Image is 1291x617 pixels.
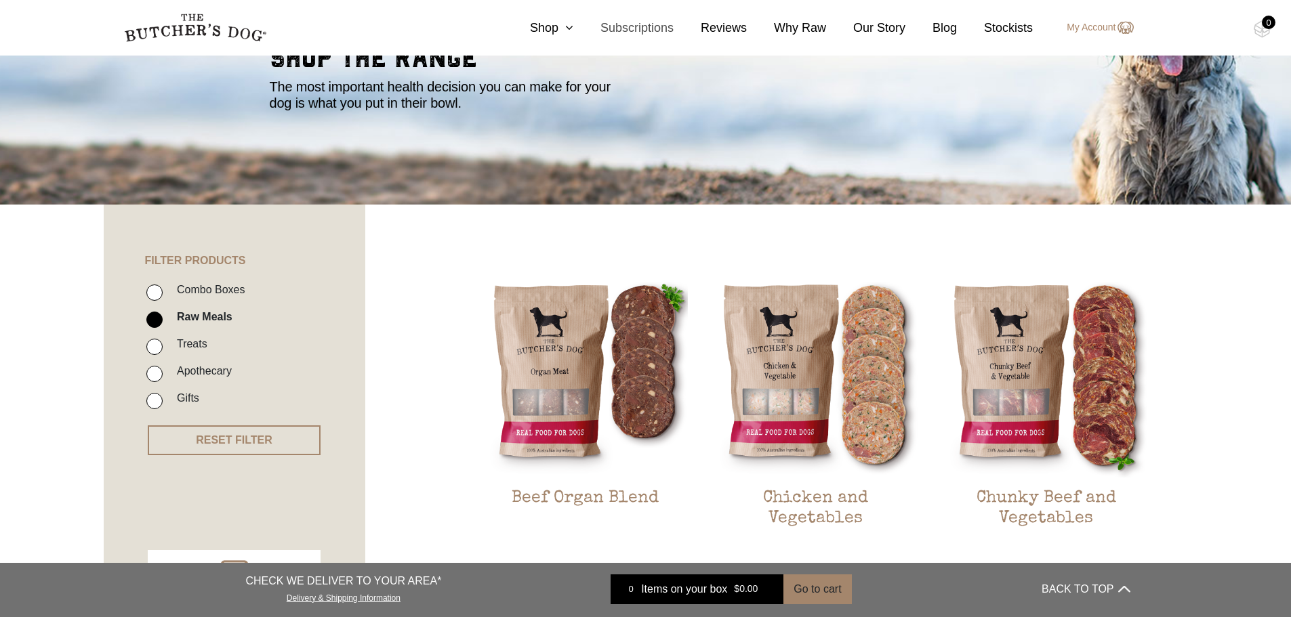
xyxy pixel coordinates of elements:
[943,272,1149,552] a: Chunky Beef and VegetablesChunky Beef and Vegetables
[783,574,851,604] button: Go to cart
[1254,20,1271,38] img: TBD_Cart-Empty.png
[641,581,727,597] span: Items on your box
[905,19,957,37] a: Blog
[148,425,321,455] button: RESET FILTER
[104,205,365,267] h4: FILTER PRODUCTS
[170,307,232,326] label: Raw Meals
[483,272,689,552] a: Beef Organ BlendBeef Organ Blend
[713,272,918,477] img: Chicken and Vegetables
[1053,20,1133,36] a: My Account
[245,573,441,589] p: CHECK WE DELIVER TO YOUR AREA*
[674,19,747,37] a: Reviews
[287,590,401,603] a: Delivery & Shipping Information
[170,389,199,407] label: Gifts
[734,584,739,595] span: $
[170,335,207,353] label: Treats
[1042,573,1130,605] button: BACK TO TOP
[594,559,642,579] span: 7 Reviews
[529,559,642,579] button: Rated 5 out of 5 stars from 7 reviews. Jump to reviews.
[611,574,783,604] a: 0 Items on your box $0.00
[826,19,905,37] a: Our Story
[713,272,918,552] a: Chicken and VegetablesChicken and Vegetables
[621,582,641,596] div: 0
[957,19,1033,37] a: Stockists
[483,272,689,477] img: Beef Organ Blend
[821,559,876,579] span: 22 Reviews
[270,79,629,111] p: The most important health decision you can make for your dog is what you put in their bowl.
[943,488,1149,552] h2: Chunky Beef and Vegetables
[170,362,232,380] label: Apothecary
[170,280,245,299] label: Combo Boxes
[1262,16,1275,29] div: 0
[1052,559,1106,579] span: 19 Reviews
[747,19,826,37] a: Why Raw
[483,488,689,552] h2: Beef Organ Blend
[270,45,1022,79] h2: shop the range
[943,272,1149,477] img: Chunky Beef and Vegetables
[756,559,876,579] button: Rated 4.9 out of 5 stars from 22 reviews. Jump to reviews.
[503,19,573,37] a: Shop
[713,488,918,552] h2: Chicken and Vegetables
[734,584,758,595] bdi: 0.00
[986,559,1106,579] button: Rated 5 out of 5 stars from 19 reviews. Jump to reviews.
[573,19,674,37] a: Subscriptions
